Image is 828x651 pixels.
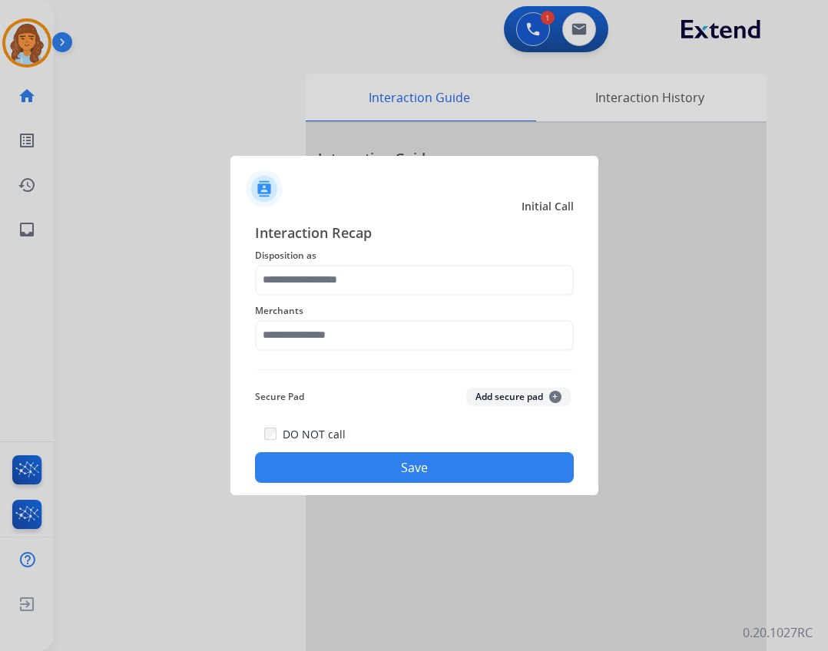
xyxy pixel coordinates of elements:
[255,246,574,265] span: Disposition as
[283,427,346,442] label: DO NOT call
[549,391,561,403] span: +
[255,388,304,406] span: Secure Pad
[255,222,574,246] span: Interaction Recap
[255,302,574,320] span: Merchants
[255,452,574,483] button: Save
[522,199,574,214] span: Initial Call
[255,369,574,370] img: contact-recap-line.svg
[466,388,571,406] button: Add secure pad+
[743,623,813,642] p: 0.20.1027RC
[246,170,283,207] img: contactIcon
